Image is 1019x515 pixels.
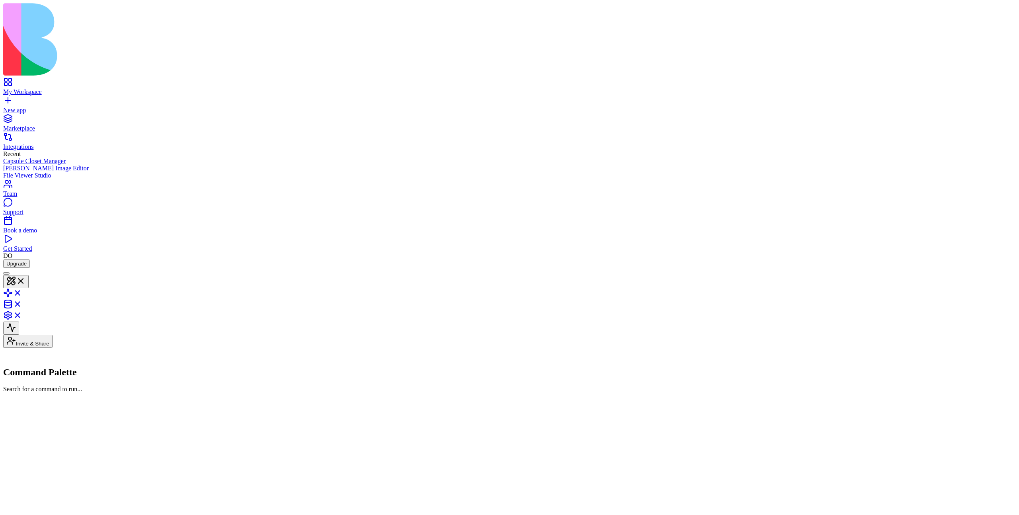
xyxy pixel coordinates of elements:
div: Team [3,190,1016,197]
span: DO [3,252,12,259]
a: My Workspace [3,81,1016,96]
a: Support [3,201,1016,216]
div: Support [3,209,1016,216]
img: logo [3,3,323,76]
div: Marketplace [3,125,1016,132]
div: New app [3,107,1016,114]
div: Integrations [3,143,1016,150]
a: Book a demo [3,220,1016,234]
a: New app [3,99,1016,114]
span: Recent [3,150,21,157]
div: My Workspace [3,88,1016,96]
div: Get Started [3,245,1016,252]
a: File Viewer Studio [3,172,1016,179]
p: Search for a command to run... [3,386,1016,393]
a: Team [3,183,1016,197]
a: Marketplace [3,118,1016,132]
button: Invite & Share [3,335,53,348]
h2: Command Palette [3,367,1016,378]
a: Integrations [3,136,1016,150]
div: Book a demo [3,227,1016,234]
a: Get Started [3,238,1016,252]
a: Upgrade [3,260,30,267]
a: Capsule Closet Manager [3,158,1016,165]
a: [PERSON_NAME] Image Editor [3,165,1016,172]
button: Upgrade [3,259,30,268]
